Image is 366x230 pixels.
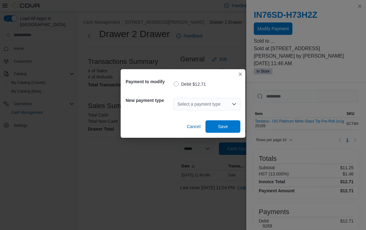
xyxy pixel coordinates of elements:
span: Save [218,123,228,130]
input: Accessible screen reader label [177,100,178,108]
button: Open list of options [232,102,237,107]
button: Save [205,120,240,133]
h5: Payment to modify [126,75,172,88]
button: Closes this modal window [237,70,244,78]
label: Debit $12.71 [174,80,206,88]
h5: New payment type [126,94,172,107]
span: Cancel [187,123,200,130]
button: Cancel [184,120,203,133]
